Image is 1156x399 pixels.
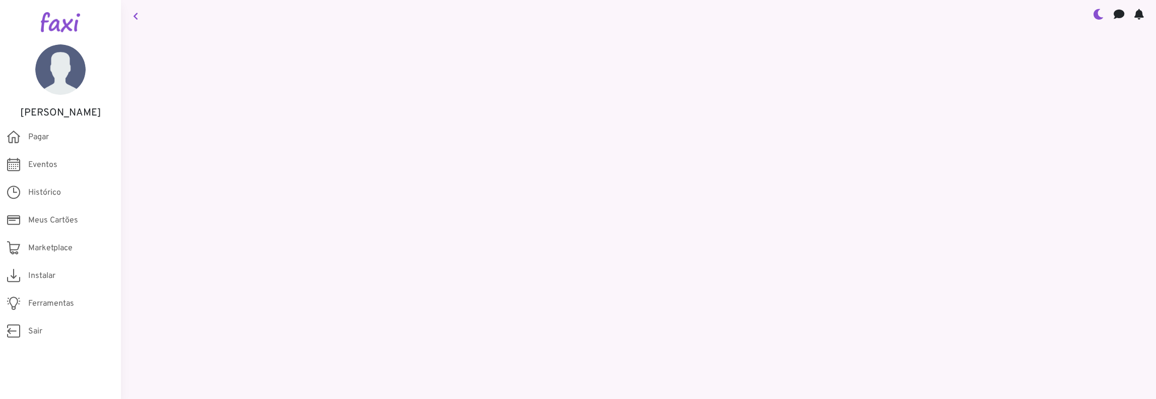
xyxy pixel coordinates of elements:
[28,298,74,310] span: Ferramentas
[28,159,57,171] span: Eventos
[28,242,73,254] span: Marketplace
[28,187,61,199] span: Histórico
[28,131,49,143] span: Pagar
[28,270,55,282] span: Instalar
[28,325,42,337] span: Sair
[28,214,78,226] span: Meus Cartões
[15,107,106,119] h5: [PERSON_NAME]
